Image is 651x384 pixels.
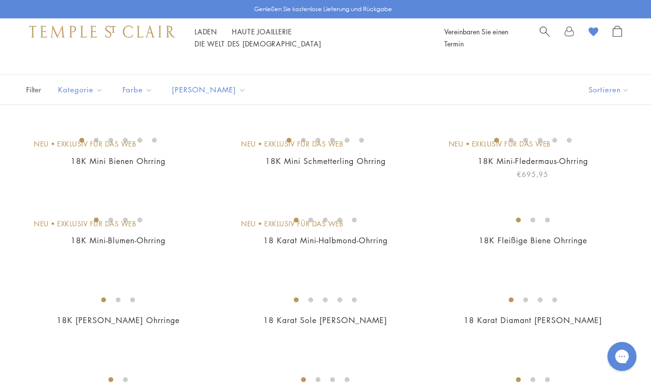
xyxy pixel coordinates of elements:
a: 18K Mini-Blumen-Ohrring [71,235,166,246]
iframe: Gorgias live chat messenger [603,339,641,374]
a: 18 Karat Sole [PERSON_NAME] [263,315,387,325]
div: Neu • Exklusiv für das Web [449,139,551,149]
font: Farbe [122,85,143,94]
a: 18K [PERSON_NAME] Ohrringe [57,315,180,325]
p: Genießen Sie kostenlose Lieferung und Rückgabe [254,4,392,14]
font: Haute Joaillerie [232,27,292,36]
a: Einkaufstasche öffnen [613,26,622,50]
a: Vereinbaren Sie einen Termin [444,27,508,48]
a: Suchen [540,26,550,50]
a: 18 Karat Diamant [PERSON_NAME] [464,315,602,325]
a: LadenLaden [195,27,217,36]
font: Sortieren [589,85,621,94]
button: Kategorie [51,79,110,101]
button: [PERSON_NAME] [165,79,253,101]
span: €695,95 [517,169,548,180]
a: Haute JoaillerieHaute Joaillerie [232,27,292,36]
div: Neu • Exklusiv für das Web [241,139,343,149]
a: Die Welt des [DEMOGRAPHIC_DATA]Die Welt des [DEMOGRAPHIC_DATA] [195,39,321,48]
a: 18K Fleißige Biene Ohrringe [479,235,587,246]
a: 18K Mini Bienen Ohrring [71,156,166,166]
a: 18K Mini Schmetterling Ohrring [265,156,386,166]
div: Neu • Exklusiv für das Web [241,219,343,229]
button: Sortieren anzeigen nach [567,75,651,104]
a: 18 Karat Mini-Halbmond-Ohrring [263,235,388,246]
a: 18K Mini-Fledermaus-Ohrring [478,156,588,166]
a: View Wishlist [589,26,598,40]
img: Tempel St. Clair [29,26,175,37]
button: Farbe [115,79,160,101]
font: [PERSON_NAME] [172,85,236,94]
font: Laden [195,27,217,36]
div: Neu • Exklusiv für das Web [34,219,136,229]
font: Die Welt des [DEMOGRAPHIC_DATA] [195,39,321,48]
nav: Hauptnavigation [195,26,423,50]
font: Kategorie [58,85,93,94]
div: Neu • Exklusiv für das Web [34,139,136,149]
